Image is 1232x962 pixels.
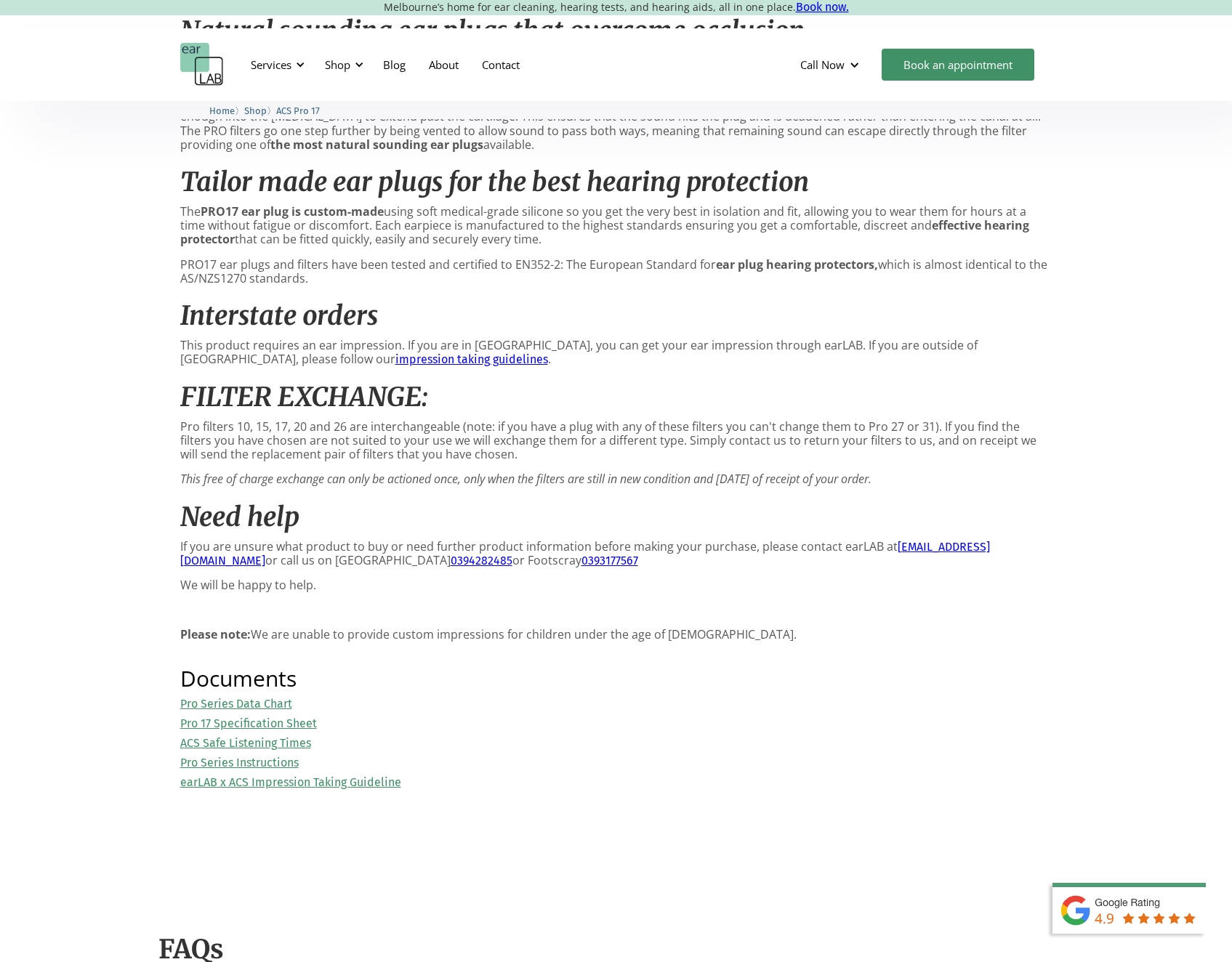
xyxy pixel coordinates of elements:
[581,554,638,567] a: 0393177567
[180,756,299,769] a: Pro Series Instructions
[180,258,1052,286] p: PRO17 ear plugs and filters have been tested and certified to EN352-2: The European Standard for ...
[180,775,401,789] a: earLAB x ACS Impression Taking Guideline
[270,137,483,153] strong: the most natural sounding ear plugs
[180,540,1052,567] p: If you are unsure what product to buy or need further product information before making your purc...
[180,540,990,567] a: [EMAIL_ADDRESS][DOMAIN_NAME]
[242,43,309,86] div: Services
[180,736,311,750] a: ACS Safe Listening Times
[882,49,1034,81] a: Book an appointment
[325,57,350,72] div: Shop
[251,57,291,72] div: Services
[244,105,267,116] span: Shop
[180,501,299,533] em: Need help
[180,299,378,332] em: Interstate orders
[244,103,276,118] li: 〉
[180,205,1052,247] p: The using soft medical-grade silicone so you get the very best in isolation and fit, allowing you...
[180,339,1052,366] p: This product requires an ear impression. If you are in [GEOGRAPHIC_DATA], you can get your ear im...
[470,44,531,86] a: Contact
[180,471,871,487] em: This free of charge exchange can only be actioned once, only when the filters are still in new co...
[716,256,878,272] strong: ear plug hearing protectors,
[180,603,1052,617] p: ‍
[180,628,1052,642] p: We are unable to provide custom impressions for children under the age of [DEMOGRAPHIC_DATA].
[180,697,292,711] a: Pro Series Data Chart
[789,43,874,86] div: Call Now
[209,103,235,117] a: Home
[371,44,417,86] a: Blog
[451,554,512,567] a: 0394282485
[395,352,548,366] a: impression taking guidelines
[800,57,845,72] div: Call Now
[180,668,1052,690] h2: Documents
[276,103,320,117] a: ACS Pro 17
[417,44,470,86] a: About
[244,103,267,117] a: Shop
[276,105,320,116] span: ACS Pro 17
[180,381,428,413] em: FILTER EXCHANGE:
[201,203,384,219] strong: PRO17 ear plug is custom-made
[180,578,1052,592] p: We will be happy to help.
[180,626,251,642] strong: Please note:
[316,43,368,86] div: Shop
[180,217,1029,247] strong: effective hearing protector
[180,166,809,198] em: Tailor made ear plugs for the best hearing protection
[180,716,317,730] a: Pro 17 Specification Sheet
[180,420,1052,462] p: Pro filters 10, 15, 17, 20 and 26 are interchangeable (note: if you have a plug with any of these...
[180,43,224,86] a: home
[180,54,1052,152] p: Trying to create a is no mean feat as far as your own voice is concerned because, as you may have...
[209,105,235,116] span: Home
[209,103,244,118] li: 〉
